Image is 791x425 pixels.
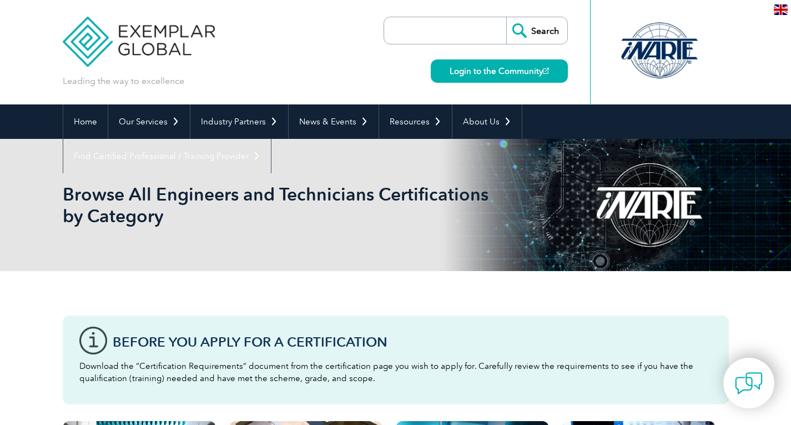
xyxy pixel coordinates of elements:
[63,75,184,87] p: Leading the way to excellence
[63,183,489,227] h1: Browse All Engineers and Technicians Certifications by Category
[113,335,712,349] h3: Before You Apply For a Certification
[431,59,568,83] a: Login to the Community
[379,104,452,139] a: Resources
[63,104,108,139] a: Home
[452,104,522,139] a: About Us
[108,104,190,139] a: Our Services
[774,4,788,15] img: en
[543,68,549,74] img: open_square.png
[79,360,712,384] p: Download the “Certification Requirements” document from the certification page you wish to apply ...
[63,139,271,173] a: Find Certified Professional / Training Provider
[735,369,763,397] img: contact-chat.png
[506,17,567,44] input: Search
[289,104,379,139] a: News & Events
[190,104,288,139] a: Industry Partners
